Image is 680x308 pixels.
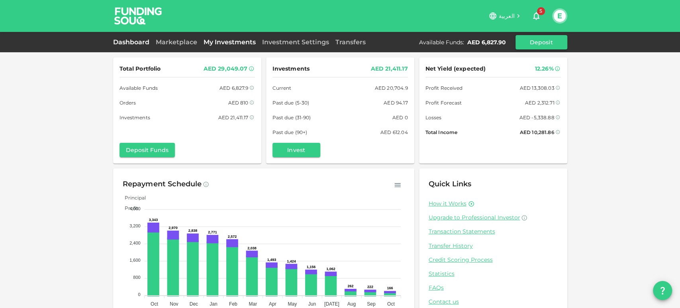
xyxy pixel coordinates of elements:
a: Contact us [429,298,558,306]
tspan: Dec [189,301,198,306]
div: AED 0 [392,113,408,122]
a: Transaction Statements [429,228,558,235]
span: Losses [425,113,442,122]
span: Upgrade to Professional Investor [429,214,520,221]
div: AED 810 [228,99,248,107]
tspan: 4,000 [129,206,141,211]
tspan: Apr [268,301,276,306]
a: My Investments [200,38,259,46]
tspan: Sep [367,301,376,306]
div: AED -5,338.88 [519,113,555,122]
span: Principal [119,195,146,201]
button: Deposit [515,35,567,49]
div: AED 2,312.71 [525,99,555,107]
a: How it Works [429,200,466,207]
span: العربية [499,12,515,20]
a: Dashboard [113,38,153,46]
span: Current [272,84,292,92]
div: AED 94.17 [384,99,408,107]
div: AED 6,827.9 [219,84,249,92]
span: Orders [120,99,136,107]
div: AED 612.04 [380,128,408,136]
a: Transfers [332,38,369,46]
a: Statistics [429,270,558,278]
tspan: Jun [308,301,316,306]
span: Past due (5-30) [272,99,310,107]
div: AED 20,704.9 [375,84,408,92]
span: Profit Forecast [425,99,462,107]
span: Profit Received [425,84,463,92]
span: Investments [272,64,310,74]
div: Available Funds : [419,38,464,46]
span: Past due (90+) [272,128,308,136]
div: Repayment Schedule [123,178,202,191]
a: Investment Settings [259,38,332,46]
tspan: [DATE] [324,301,339,306]
span: Quick Links [429,180,472,188]
tspan: May [288,301,297,306]
div: AED 10,281.86 [520,128,555,136]
button: E [554,10,566,22]
tspan: Oct [387,301,394,306]
div: AED 21,411.17 [218,113,249,122]
tspan: Nov [170,301,178,306]
button: Deposit Funds [120,143,175,157]
span: Total Portfolio [120,64,161,74]
tspan: 3,200 [129,223,141,228]
a: Upgrade to Professional Investor [429,214,558,221]
div: AED 13,308.03 [520,84,555,92]
span: Past due (31-90) [272,113,311,122]
tspan: Aug [347,301,355,306]
tspan: Oct [151,301,158,306]
tspan: 800 [133,275,140,280]
div: AED 29,049.07 [204,64,248,74]
span: Available Funds [120,84,158,92]
a: Marketplace [153,38,200,46]
a: Transfer History [429,242,558,250]
span: Profit [119,205,138,211]
div: AED 21,411.17 [371,64,408,74]
span: Total Income [425,128,457,136]
a: Credit Scoring Process [429,256,558,264]
tspan: Mar [249,301,257,306]
tspan: Feb [229,301,237,306]
tspan: 2,400 [129,241,141,245]
tspan: Jan [210,301,217,306]
button: 5 [528,8,544,24]
span: Net Yield (expected) [425,64,486,74]
div: 12.26% [535,64,554,74]
div: AED 6,827.90 [467,38,506,46]
tspan: 1,600 [129,258,141,263]
button: question [653,281,672,300]
button: Invest [272,143,320,157]
a: FAQs [429,284,558,292]
span: 5 [537,7,545,15]
tspan: 0 [138,292,140,297]
span: Investments [120,113,150,122]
